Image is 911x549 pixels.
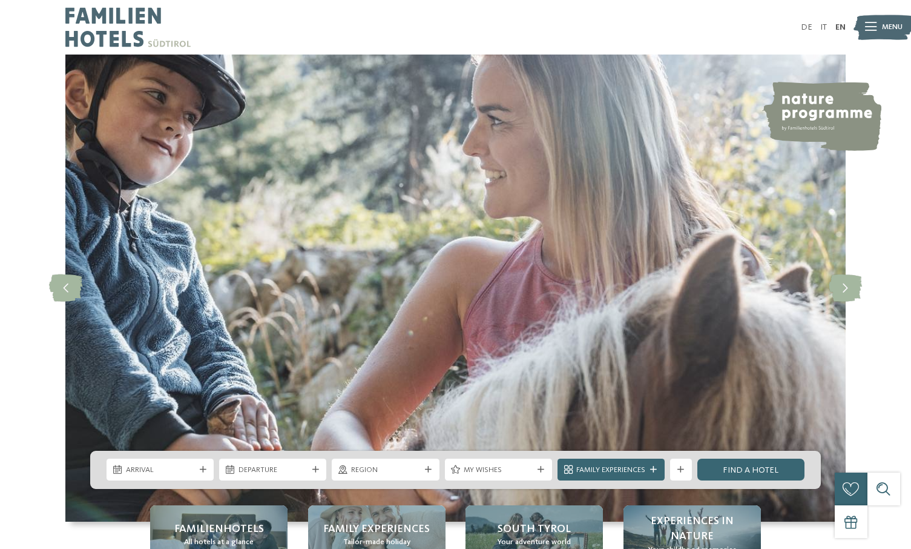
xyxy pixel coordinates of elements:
img: nature programme by Familienhotels Südtirol [761,82,881,151]
span: Tailor-made holiday [343,537,410,548]
a: IT [820,23,827,32]
span: All hotels at a glance [184,537,254,548]
a: Find a hotel [697,459,804,481]
span: Your adventure world [498,537,571,548]
a: EN [835,23,846,32]
span: Departure [238,465,308,476]
span: Arrival [126,465,195,476]
span: South Tyrol [498,522,571,537]
span: Menu [882,22,903,33]
span: My wishes [464,465,533,476]
span: Family Experiences [323,522,430,537]
span: Experiences in nature [634,514,750,544]
img: Familienhotels Südtirol: The happy family places! [65,55,846,522]
span: Region [351,465,420,476]
a: DE [801,23,812,32]
span: Familienhotels [174,522,264,537]
span: Family Experiences [576,465,645,476]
